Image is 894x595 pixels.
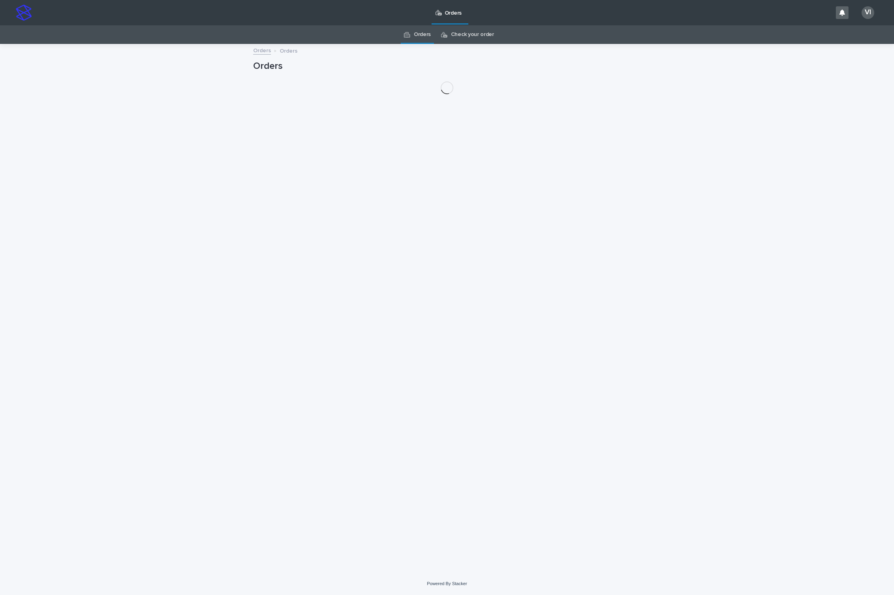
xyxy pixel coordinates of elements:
p: Orders [280,46,297,55]
h1: Orders [253,61,641,72]
a: Powered By Stacker [427,581,467,586]
a: Orders [414,25,431,44]
div: VI [862,6,874,19]
a: Orders [253,45,271,55]
img: stacker-logo-s-only.png [16,5,32,21]
a: Check your order [451,25,494,44]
